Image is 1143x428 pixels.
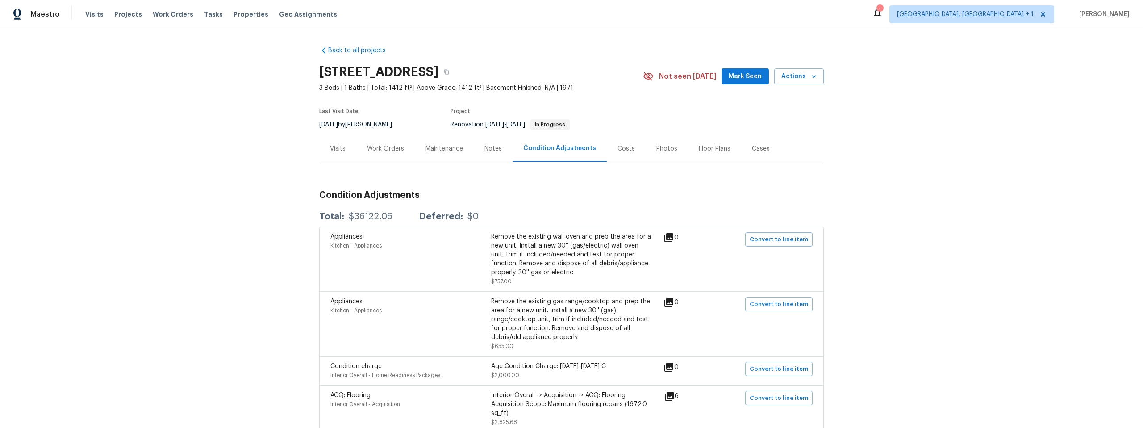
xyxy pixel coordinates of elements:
[491,232,652,277] div: Remove the existing wall oven and prep the area for a new unit. Install a new 30'' (gas/electric)...
[330,402,400,407] span: Interior Overall - Acquisition
[745,232,813,247] button: Convert to line item
[897,10,1034,19] span: [GEOGRAPHIC_DATA], [GEOGRAPHIC_DATA] + 1
[663,232,707,243] div: 0
[204,11,223,17] span: Tasks
[330,363,382,369] span: Condition charge
[330,234,363,240] span: Appliances
[506,122,525,128] span: [DATE]
[659,72,716,81] span: Not seen [DATE]
[234,10,268,19] span: Properties
[745,297,813,311] button: Convert to line item
[319,67,438,76] h2: [STREET_ADDRESS]
[85,10,104,19] span: Visits
[491,420,517,425] span: $2,825.68
[330,144,346,153] div: Visits
[752,144,770,153] div: Cases
[781,71,817,82] span: Actions
[485,122,504,128] span: [DATE]
[330,298,363,305] span: Appliances
[319,212,344,221] div: Total:
[491,279,512,284] span: $757.00
[491,344,513,349] span: $655.00
[663,362,707,373] div: 0
[330,308,382,313] span: Kitchen - Appliances
[485,122,525,128] span: -
[656,144,677,153] div: Photos
[319,84,643,92] span: 3 Beds | 1 Baths | Total: 1412 ft² | Above Grade: 1412 ft² | Basement Finished: N/A | 1971
[750,393,808,403] span: Convert to line item
[745,362,813,376] button: Convert to line item
[523,144,596,153] div: Condition Adjustments
[491,373,519,378] span: $2,000.00
[750,235,808,245] span: Convert to line item
[153,10,193,19] span: Work Orders
[750,299,808,310] span: Convert to line item
[699,144,730,153] div: Floor Plans
[745,391,813,405] button: Convert to line item
[419,212,463,221] div: Deferred:
[330,392,371,399] span: ACQ: Flooring
[729,71,762,82] span: Mark Seen
[279,10,337,19] span: Geo Assignments
[114,10,142,19] span: Projects
[617,144,635,153] div: Costs
[367,144,404,153] div: Work Orders
[774,68,824,85] button: Actions
[319,191,824,200] h3: Condition Adjustments
[1076,10,1130,19] span: [PERSON_NAME]
[330,243,382,248] span: Kitchen - Appliances
[491,362,652,371] div: Age Condition Charge: [DATE]-[DATE] C
[319,46,405,55] a: Back to all projects
[750,364,808,374] span: Convert to line item
[467,212,479,221] div: $0
[722,68,769,85] button: Mark Seen
[319,119,403,130] div: by [PERSON_NAME]
[451,109,470,114] span: Project
[319,122,338,128] span: [DATE]
[330,373,440,378] span: Interior Overall - Home Readiness Packages
[319,109,359,114] span: Last Visit Date
[30,10,60,19] span: Maestro
[876,5,883,14] div: 1
[425,144,463,153] div: Maintenance
[664,391,707,402] div: 6
[484,144,502,153] div: Notes
[438,64,455,80] button: Copy Address
[451,122,570,128] span: Renovation
[663,297,707,308] div: 0
[491,391,652,418] div: Interior Overall -> Acquisition -> ACQ: Flooring Acquisition Scope: Maximum flooring repairs (167...
[491,297,652,342] div: Remove the existing gas range/cooktop and prep the area for a new unit. Install a new 30'' (gas) ...
[349,212,392,221] div: $36122.06
[531,122,569,127] span: In Progress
